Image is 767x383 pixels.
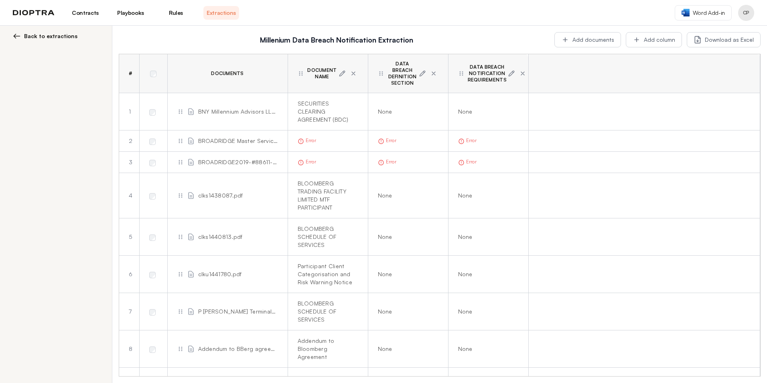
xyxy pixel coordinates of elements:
td: 3 [119,152,139,173]
div: None [458,233,515,241]
span: Addendum to BBerg agreement.pdf [198,345,278,353]
td: 4 [119,173,139,218]
span: BNY Millennium Advisors LLC - SCA BDC - (FULLY EXECUTED).pdf [198,108,278,116]
div: None [378,233,435,241]
th: Documents [167,54,288,93]
button: Add column [626,32,682,47]
span: BROADRIDGE2019-#88611-v4-GTO_MSA_for_Millenium_Advisors.pdf [198,158,278,166]
td: 2 [119,130,139,152]
span: Document Name [307,67,337,80]
a: Word Add-in [675,5,732,20]
img: logo [13,10,55,16]
button: Delete column [518,69,528,78]
a: Extractions [203,6,239,20]
button: Delete column [349,69,358,78]
div: BLOOMBERG SCHEDULE OF SERVICES [298,299,355,324]
button: Add documents [554,32,621,47]
th: # [119,54,139,93]
div: Error [458,159,515,165]
div: BLOOMBERG SCHEDULE OF SERVICES [298,225,355,249]
img: word [682,9,690,16]
button: Edit prompt [418,69,427,78]
div: None [458,108,515,116]
span: Word Add-in [693,9,725,17]
div: None [378,345,435,353]
td: 7 [119,293,139,330]
span: Data Breach Definition Section [388,61,418,86]
span: Back to extractions [24,32,77,40]
div: Error [298,137,355,144]
div: BLOOMBERG TRADING FACILITY LIMITED MTF PARTICIPANT AGREEMENT [298,179,355,212]
span: clks1440813.pdf [198,233,243,241]
div: Participant Client Categorisation and Risk Warning Notice [298,262,355,286]
span: clku1441780.pdf [198,270,242,278]
div: Error [378,159,435,165]
button: Download as Excel [687,32,761,47]
div: None [378,308,435,316]
button: Profile menu [738,5,754,21]
div: Addendum to Bloomberg Agreement [298,337,355,361]
a: Playbooks [113,6,148,20]
span: clks1438087.pdf [198,191,243,200]
a: Contracts [67,6,103,20]
div: Error [298,159,355,165]
div: None [458,308,515,316]
div: Error [458,137,515,144]
span: Data Breach Notification Requirements [468,64,507,83]
img: left arrow [13,32,21,40]
div: SECURITIES CLEARING AGREEMENT (BDC) [298,100,355,124]
button: Edit prompt [507,69,516,78]
span: BROADRIDGE Master Services Agreement 2019-#88611-v4-GTO_MSA_for_Millenium_Advisors .pdf [198,137,278,145]
div: None [458,270,515,278]
div: Error [378,137,435,144]
td: 8 [119,330,139,368]
div: None [378,191,435,200]
div: None [458,191,515,200]
button: Edit prompt [337,69,347,78]
td: 6 [119,256,139,293]
button: Delete column [429,69,438,78]
td: 5 [119,218,139,256]
a: Rules [158,6,194,20]
div: None [378,270,435,278]
h2: Millenium Data Breach Notification Extraction [124,34,550,45]
button: Back to extractions [13,32,102,40]
div: None [458,345,515,353]
td: 1 [119,93,139,130]
div: None [378,108,435,116]
span: P [PERSON_NAME] Terminal_Schedule_of_Services.pdf [198,308,278,316]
